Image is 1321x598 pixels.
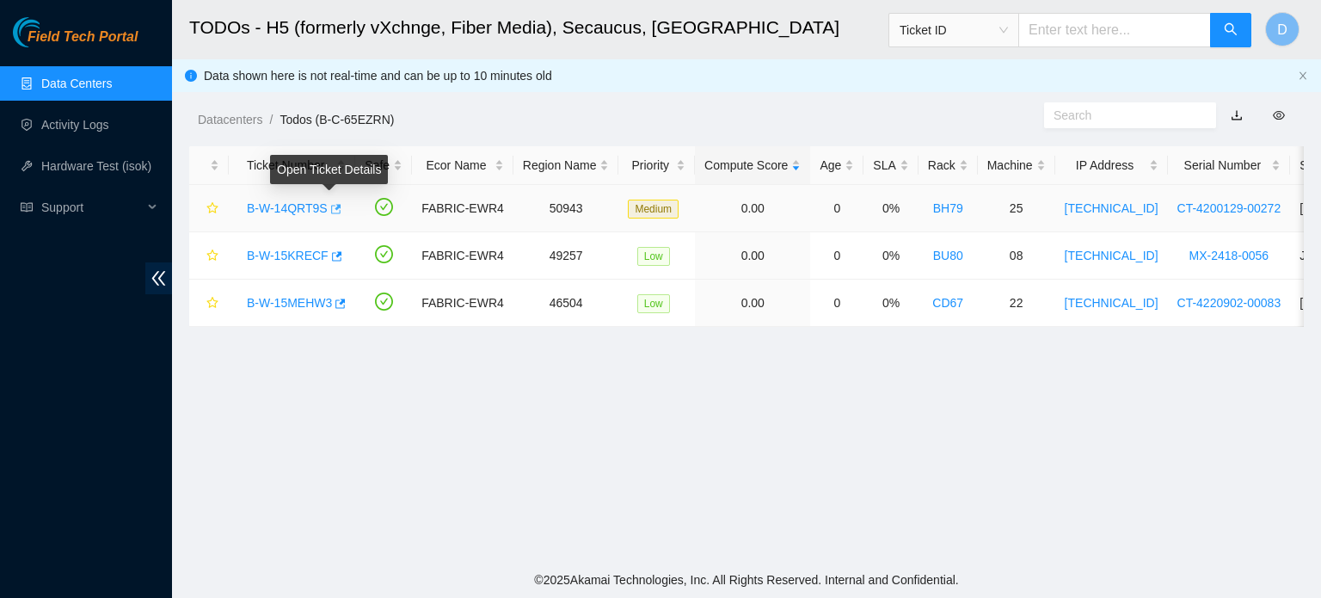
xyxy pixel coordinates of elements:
span: Support [41,190,143,225]
span: check-circle [375,245,393,263]
input: Enter text here... [1018,13,1211,47]
a: CD67 [932,296,963,310]
div: Open Ticket Details [270,155,388,184]
a: MX-2418-0056 [1189,249,1269,262]
td: 0% [863,185,918,232]
td: 22 [978,280,1055,327]
td: 0 [810,232,863,280]
a: Akamai TechnologiesField Tech Portal [13,31,138,53]
td: 0% [863,232,918,280]
a: [TECHNICAL_ID] [1065,201,1158,215]
a: Activity Logs [41,118,109,132]
span: search [1224,22,1238,39]
td: 0 [810,280,863,327]
span: check-circle [375,293,393,311]
span: close [1298,71,1308,81]
span: star [206,297,218,311]
a: [TECHNICAL_ID] [1065,249,1158,262]
span: check-circle [375,198,393,216]
td: FABRIC-EWR4 [412,280,513,327]
a: CT-4220902-00083 [1177,296,1281,310]
span: Ticket ID [900,17,1008,43]
a: Datacenters [198,113,262,126]
a: [TECHNICAL_ID] [1065,296,1158,310]
span: / [269,113,273,126]
a: BH79 [933,201,963,215]
button: star [199,242,219,269]
td: 25 [978,185,1055,232]
span: Low [637,294,670,313]
button: D [1265,12,1299,46]
button: search [1210,13,1251,47]
a: Hardware Test (isok) [41,159,151,173]
td: FABRIC-EWR4 [412,232,513,280]
span: Field Tech Portal [28,29,138,46]
a: Todos (B-C-65EZRN) [280,113,394,126]
span: Low [637,247,670,266]
span: double-left [145,262,172,294]
td: 0% [863,280,918,327]
td: 50943 [513,185,619,232]
input: Search [1054,106,1193,125]
td: 0.00 [695,185,810,232]
td: 0.00 [695,232,810,280]
a: Data Centers [41,77,112,90]
span: star [206,202,218,216]
td: 49257 [513,232,619,280]
button: download [1218,102,1256,129]
button: close [1298,71,1308,82]
a: B-W-14QRT9S [247,201,328,215]
img: Akamai Technologies [13,17,87,47]
a: CT-4200129-00272 [1177,201,1281,215]
span: star [206,250,218,263]
span: read [21,201,33,213]
td: 0.00 [695,280,810,327]
span: D [1277,19,1287,40]
a: download [1231,108,1243,122]
button: star [199,194,219,222]
a: BU80 [933,249,963,262]
a: B-W-15MEHW3 [247,296,332,310]
button: star [199,289,219,317]
td: FABRIC-EWR4 [412,185,513,232]
span: Medium [628,200,679,219]
td: 0 [810,185,863,232]
td: 46504 [513,280,619,327]
footer: © 2025 Akamai Technologies, Inc. All Rights Reserved. Internal and Confidential. [172,562,1321,598]
a: B-W-15KRECF [247,249,329,262]
span: eye [1273,109,1285,121]
td: 08 [978,232,1055,280]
